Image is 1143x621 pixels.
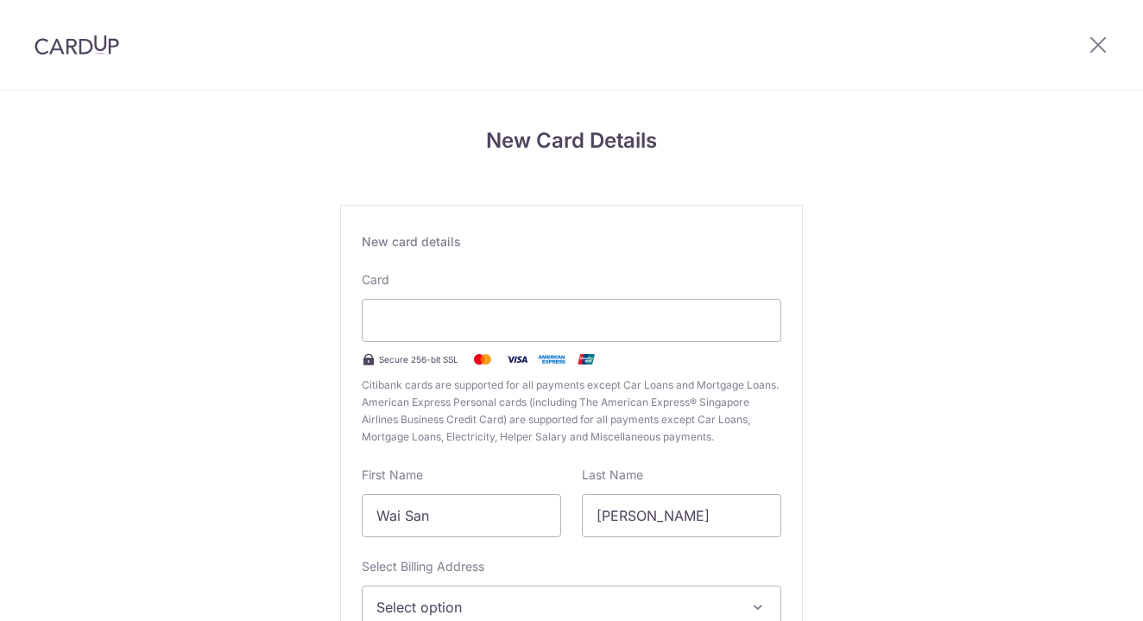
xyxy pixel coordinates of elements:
img: CardUp [35,35,119,55]
div: New card details [362,233,781,250]
input: Cardholder Last Name [582,494,781,537]
span: Secure 256-bit SSL [379,352,458,366]
iframe: Secure card payment input frame [376,310,767,331]
img: Mastercard [465,349,500,370]
img: .alt.unionpay [569,349,603,370]
label: Last Name [582,466,643,484]
img: Visa [500,349,534,370]
label: Select Billing Address [362,558,484,575]
label: First Name [362,466,423,484]
span: Citibank cards are supported for all payments except Car Loans and Mortgage Loans. American Expre... [362,377,781,446]
label: Card [362,271,389,288]
input: Cardholder First Name [362,494,561,537]
span: Select option [376,597,736,618]
img: .alt.amex [534,349,569,370]
h4: New Card Details [340,125,803,156]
